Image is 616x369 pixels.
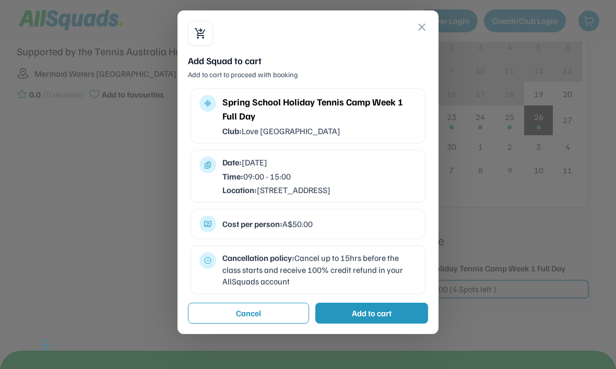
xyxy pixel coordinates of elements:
strong: Time: [222,171,243,182]
div: Add to cart [352,307,392,319]
div: [DATE] [222,157,417,168]
strong: Date: [222,157,242,168]
div: Cancel up to 15hrs before the class starts and receive 100% credit refund in your AllSquads account [222,252,417,287]
button: close [416,21,428,33]
strong: Cancellation policy: [222,253,294,263]
div: Add Squad to cart [188,54,428,67]
button: multitrack_audio [204,99,212,108]
button: Cancel [188,303,309,324]
div: Spring School Holiday Tennis Camp Week 1 Full Day [222,95,417,123]
button: shopping_cart_checkout [194,27,207,40]
div: Love [GEOGRAPHIC_DATA] [222,125,417,137]
div: A$50.00 [222,218,417,230]
div: Add to cart to proceed with booking [188,69,428,80]
div: 09:00 - 15:00 [222,171,417,182]
strong: Location: [222,185,257,195]
strong: Cost per person: [222,219,282,229]
div: [STREET_ADDRESS] [222,184,417,196]
strong: Club: [222,126,242,136]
